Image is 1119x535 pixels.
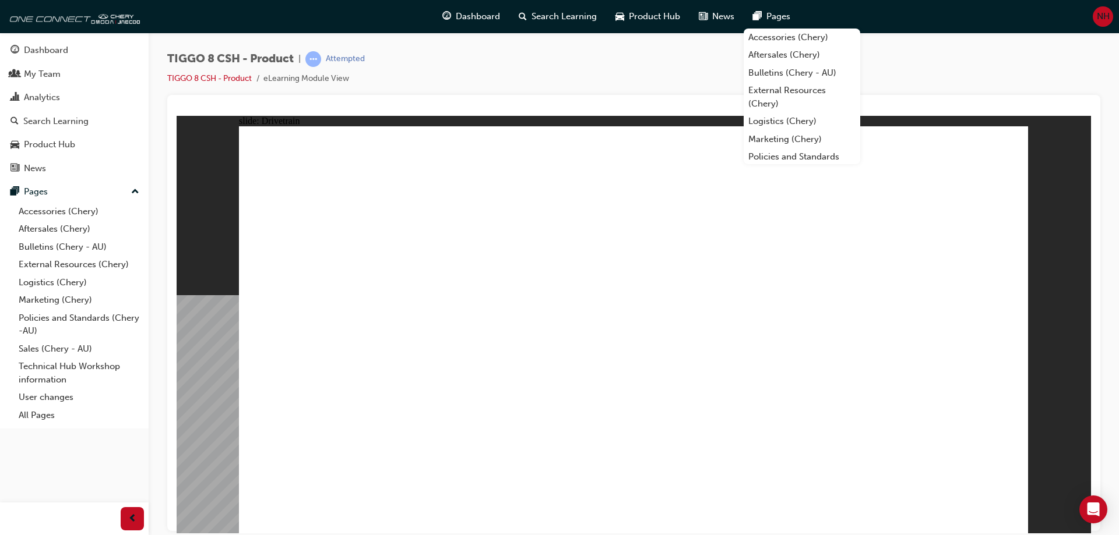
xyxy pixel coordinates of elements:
[14,357,144,388] a: Technical Hub Workshop information
[629,10,680,23] span: Product Hub
[744,82,860,112] a: External Resources (Chery)
[699,9,708,24] span: news-icon
[10,140,19,150] span: car-icon
[442,9,451,24] span: guage-icon
[24,91,60,104] div: Analytics
[744,5,800,29] a: pages-iconPages
[744,46,860,64] a: Aftersales (Chery)
[14,340,144,358] a: Sales (Chery - AU)
[10,93,19,103] span: chart-icon
[131,185,139,200] span: up-icon
[766,10,790,23] span: Pages
[744,29,860,47] a: Accessories (Chery)
[167,52,294,66] span: TIGGO 8 CSH - Product
[24,44,68,57] div: Dashboard
[167,73,252,83] a: TIGGO 8 CSH - Product
[5,37,144,181] button: DashboardMy TeamAnalyticsSearch LearningProduct HubNews
[14,203,144,221] a: Accessories (Chery)
[509,5,606,29] a: search-iconSearch Learning
[23,115,89,128] div: Search Learning
[712,10,734,23] span: News
[744,130,860,148] a: Marketing (Chery)
[5,87,144,108] a: Analytics
[24,68,61,81] div: My Team
[14,256,144,274] a: External Resources (Chery)
[615,9,624,24] span: car-icon
[744,112,860,130] a: Logistics (Chery)
[744,64,860,82] a: Bulletins (Chery - AU)
[519,9,527,24] span: search-icon
[1079,495,1107,523] div: Open Intercom Messenger
[1097,10,1110,23] span: NH
[5,111,144,132] a: Search Learning
[5,181,144,203] button: Pages
[24,185,48,199] div: Pages
[326,54,365,65] div: Attempted
[689,5,744,29] a: news-iconNews
[433,5,509,29] a: guage-iconDashboard
[305,51,321,67] span: learningRecordVerb_ATTEMPT-icon
[14,238,144,256] a: Bulletins (Chery - AU)
[6,5,140,28] img: oneconnect
[5,158,144,179] a: News
[10,116,19,127] span: search-icon
[24,138,75,151] div: Product Hub
[298,52,301,66] span: |
[10,164,19,174] span: news-icon
[606,5,689,29] a: car-iconProduct Hub
[10,187,19,197] span: pages-icon
[14,406,144,424] a: All Pages
[14,274,144,292] a: Logistics (Chery)
[14,220,144,238] a: Aftersales (Chery)
[10,69,19,80] span: people-icon
[532,10,597,23] span: Search Learning
[456,10,500,23] span: Dashboard
[263,72,349,86] li: eLearning Module View
[128,512,137,526] span: prev-icon
[5,134,144,155] a: Product Hub
[24,162,46,175] div: News
[5,40,144,61] a: Dashboard
[5,63,144,85] a: My Team
[14,388,144,406] a: User changes
[1093,6,1113,27] button: NH
[753,9,762,24] span: pages-icon
[744,148,860,179] a: Policies and Standards (Chery -AU)
[14,309,144,340] a: Policies and Standards (Chery -AU)
[14,291,144,309] a: Marketing (Chery)
[10,45,19,56] span: guage-icon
